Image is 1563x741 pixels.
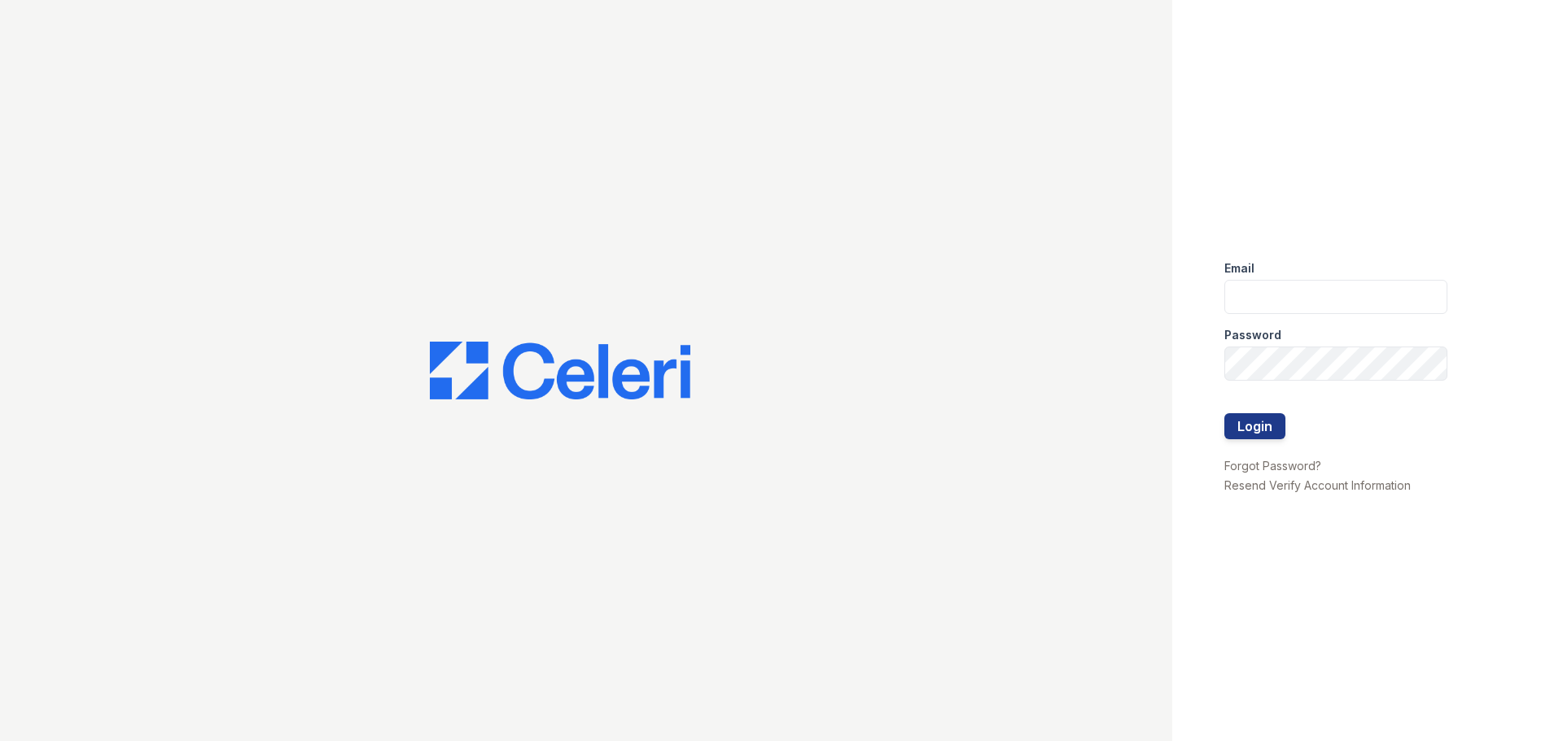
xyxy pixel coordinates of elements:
[1224,478,1411,492] a: Resend Verify Account Information
[1224,327,1281,343] label: Password
[1224,413,1285,439] button: Login
[1224,459,1321,473] a: Forgot Password?
[1224,260,1254,277] label: Email
[430,342,690,400] img: CE_Logo_Blue-a8612792a0a2168367f1c8372b55b34899dd931a85d93a1a3d3e32e68fde9ad4.png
